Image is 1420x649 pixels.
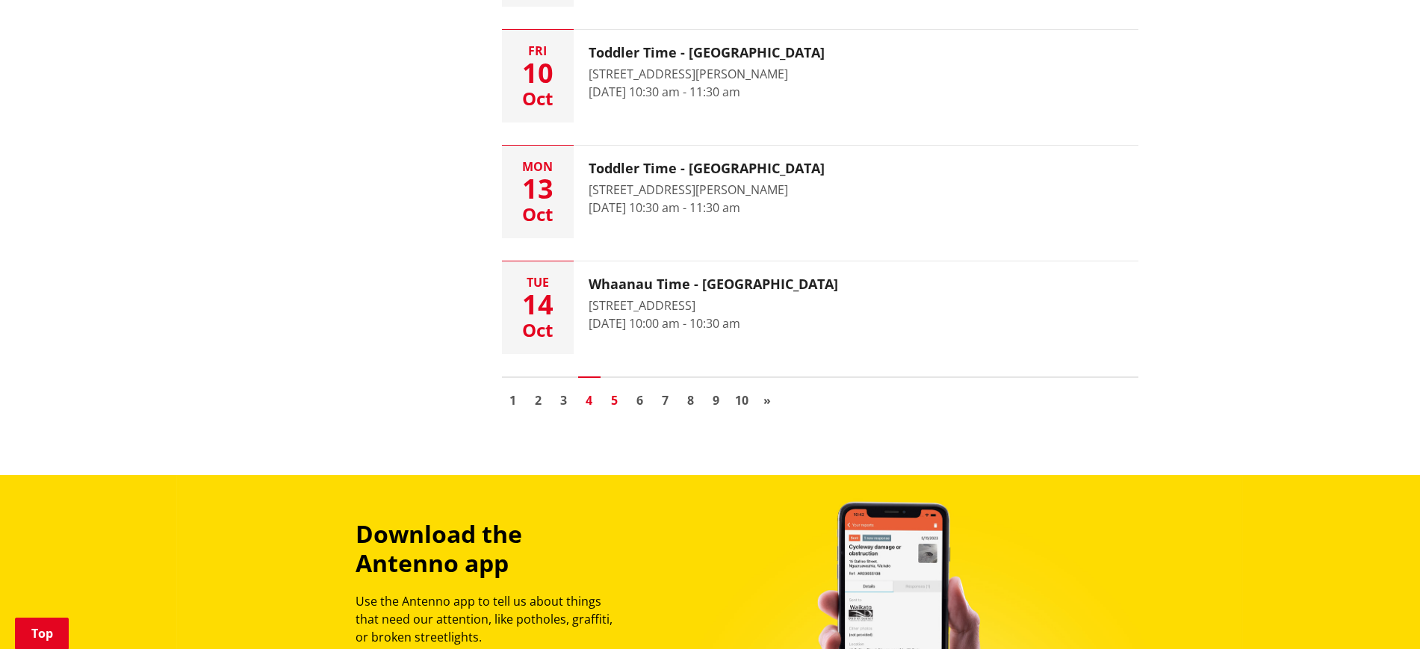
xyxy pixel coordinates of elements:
[356,592,626,646] p: Use the Antenno app to tell us about things that need our attention, like potholes, graffiti, or ...
[589,45,825,61] h3: Toddler Time - [GEOGRAPHIC_DATA]
[731,389,753,412] a: Go to page 10
[589,84,740,100] time: [DATE] 10:30 am - 11:30 am
[502,205,574,223] div: Oct
[527,389,550,412] a: Go to page 2
[502,291,574,318] div: 14
[589,276,838,293] h3: Whaanau Time - [GEOGRAPHIC_DATA]
[553,389,575,412] a: Go to page 3
[756,389,778,412] a: Go to next page
[589,315,740,332] time: [DATE] 10:00 am - 10:30 am
[680,389,702,412] a: Go to page 8
[502,30,1138,122] a: Fri 10 Oct Toddler Time - [GEOGRAPHIC_DATA] [STREET_ADDRESS][PERSON_NAME] [DATE] 10:30 am - 11:30 am
[705,389,728,412] a: Go to page 9
[763,392,771,409] span: »
[502,261,1138,354] a: Tue 14 Oct Whaanau Time - [GEOGRAPHIC_DATA] [STREET_ADDRESS] [DATE] 10:00 am - 10:30 am
[502,161,574,173] div: Mon
[502,376,1138,415] nav: Pagination
[502,176,574,202] div: 13
[502,276,574,288] div: Tue
[589,296,838,314] div: [STREET_ADDRESS]
[502,321,574,339] div: Oct
[589,161,825,177] h3: Toddler Time - [GEOGRAPHIC_DATA]
[356,520,626,577] h3: Download the Antenno app
[589,181,825,199] div: [STREET_ADDRESS][PERSON_NAME]
[502,389,524,412] a: Go to page 1
[502,60,574,87] div: 10
[15,618,69,649] a: Top
[604,389,626,412] a: Go to page 5
[502,45,574,57] div: Fri
[589,199,740,216] time: [DATE] 10:30 am - 11:30 am
[629,389,651,412] a: Go to page 6
[502,90,574,108] div: Oct
[589,65,825,83] div: [STREET_ADDRESS][PERSON_NAME]
[1351,586,1405,640] iframe: Messenger Launcher
[502,146,1138,238] a: Mon 13 Oct Toddler Time - [GEOGRAPHIC_DATA] [STREET_ADDRESS][PERSON_NAME] [DATE] 10:30 am - 11:30 am
[578,389,601,412] a: Page 4
[654,389,677,412] a: Go to page 7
